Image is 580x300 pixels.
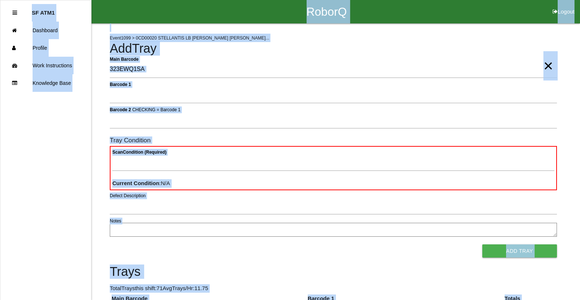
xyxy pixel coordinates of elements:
b: Barcode 2 [110,107,131,112]
p: Total Trays this shift: 71 Avg Trays /Hr: 11.75 [110,284,557,293]
label: Notes [110,218,121,224]
a: Dashboard [0,22,91,39]
span: : N/A [112,180,170,186]
p: SF ATM1 [32,4,55,16]
button: Add Tray [482,244,557,258]
h4: Trays [110,265,557,279]
b: Scan Condition (Required) [112,150,166,155]
input: Required [110,61,557,78]
a: Profile [0,39,91,57]
h6: Tray Condition [110,137,557,144]
b: Current Condition [112,180,159,186]
span: Clear Input [543,51,553,66]
b: Main Barcode [110,56,139,61]
div: Close [12,4,17,22]
span: CHECKING = Barcode 1 [132,107,180,112]
label: Defect Description [110,192,146,199]
span: Event 1099 > 0CD00020 STELLANTIS LB [PERSON_NAME] [PERSON_NAME]... [110,35,269,41]
h4: Add Tray [110,42,557,56]
a: Knowledge Base [0,74,91,92]
a: Work Instructions [0,57,91,74]
b: Barcode 1 [110,82,131,87]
